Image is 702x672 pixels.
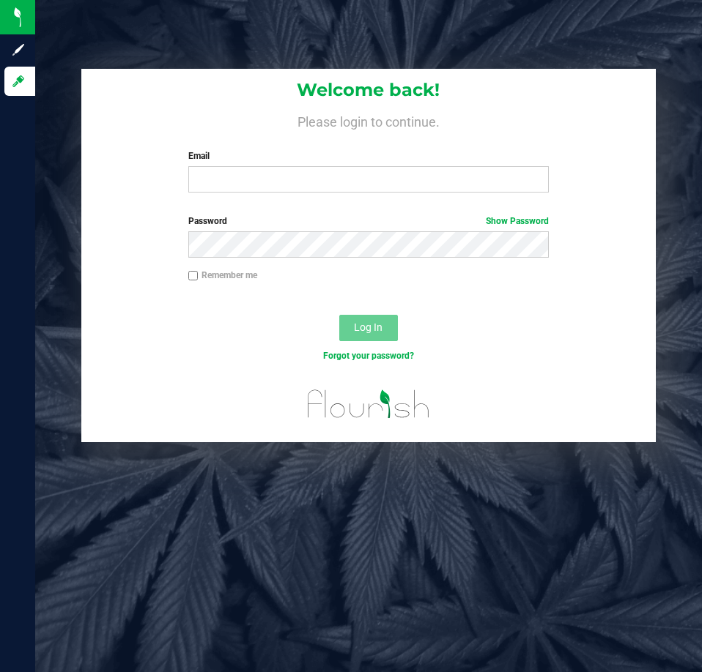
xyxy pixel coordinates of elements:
a: Forgot your password? [323,351,414,361]
span: Password [188,216,227,226]
h1: Welcome back! [81,81,655,100]
a: Show Password [486,216,549,226]
h4: Please login to continue. [81,111,655,129]
label: Remember me [188,269,257,282]
span: Log In [354,321,383,333]
img: flourish_logo.svg [297,378,440,430]
inline-svg: Log in [11,74,26,89]
input: Remember me [188,271,199,281]
inline-svg: Sign up [11,42,26,57]
button: Log In [339,315,398,341]
label: Email [188,149,549,163]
